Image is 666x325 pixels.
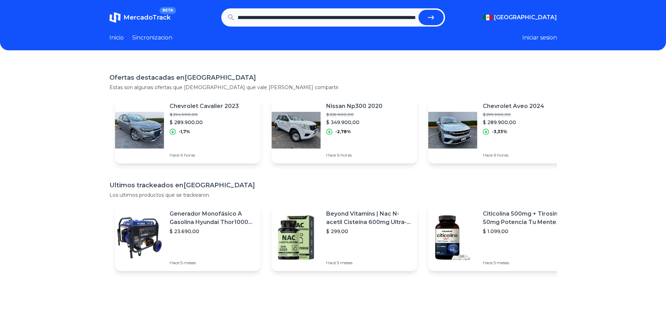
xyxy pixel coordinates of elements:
p: -2,78% [335,129,351,135]
a: Featured imageChevrolet Cavalier 2023$ 294.900,00$ 289.900,00-1,7%Hace 6 horas [115,96,260,164]
p: $ 289.900,00 [483,119,544,126]
a: Featured imageGenerador Monofásico A Gasolina Hyundai Thor10000 P 11.5 Kw$ 23.690,00Hace 5 meses [115,204,260,271]
p: Hace 6 horas [326,152,382,158]
p: Chevrolet Aveo 2024 [483,102,544,110]
p: Hace 5 meses [483,260,568,266]
img: MercadoTrack [109,12,121,23]
p: Hace 6 horas [170,152,239,158]
a: Featured imageChevrolet Aveo 2024$ 299.900,00$ 289.900,00-3,33%Hace 6 horas [428,96,574,164]
p: $ 299,00 [326,228,411,235]
p: -1,7% [179,129,190,135]
a: Sincronizacion [132,34,172,42]
img: Featured image [428,213,477,262]
span: BETA [159,7,176,14]
p: Beyond Vitamins | Nac N-acetil Cisteína 600mg Ultra-premium Con Inulina De Agave (prebiótico Natu... [326,210,411,226]
p: $ 299.900,00 [483,112,544,117]
p: $ 294.900,00 [170,112,239,117]
p: Estas son algunas ofertas que [DEMOGRAPHIC_DATA] que vale [PERSON_NAME] compartir. [109,84,557,91]
h1: Ofertas destacadas en [GEOGRAPHIC_DATA] [109,73,557,82]
p: $ 23.690,00 [170,228,255,235]
span: [GEOGRAPHIC_DATA] [494,13,557,22]
a: Featured imageBeyond Vitamins | Nac N-acetil Cisteína 600mg Ultra-premium Con Inulina De Agave (p... [272,204,417,271]
p: -3,33% [492,129,507,135]
img: Featured image [115,213,164,262]
p: $ 289.900,00 [170,119,239,126]
button: [GEOGRAPHIC_DATA] [483,13,557,22]
p: Hace 5 meses [326,260,411,266]
img: Mexico [483,15,493,20]
img: Featured image [272,106,321,154]
img: Featured image [272,213,321,262]
a: Featured imageNissan Np300 2020$ 359.900,00$ 349.900,00-2,78%Hace 6 horas [272,96,417,164]
img: Featured image [115,106,164,154]
p: Citicolina 500mg + Tirosina 50mg Potencia Tu Mente (120caps) Sabor Sin Sabor [483,210,568,226]
a: Featured imageCiticolina 500mg + Tirosina 50mg Potencia Tu Mente (120caps) Sabor Sin Sabor$ 1.099... [428,204,574,271]
span: MercadoTrack [123,14,171,21]
img: Featured image [428,106,477,154]
p: Hace 5 meses [170,260,255,266]
p: Los ultimos productos que se trackearon. [109,192,557,198]
p: $ 1.099,00 [483,228,568,235]
p: Generador Monofásico A Gasolina Hyundai Thor10000 P 11.5 Kw [170,210,255,226]
p: Hace 6 horas [483,152,544,158]
h1: Ultimos trackeados en [GEOGRAPHIC_DATA] [109,180,557,190]
p: Chevrolet Cavalier 2023 [170,102,239,110]
button: Iniciar sesion [522,34,557,42]
a: Inicio [109,34,124,42]
p: $ 349.900,00 [326,119,382,126]
p: Nissan Np300 2020 [326,102,382,110]
a: MercadoTrackBETA [109,12,171,23]
p: $ 359.900,00 [326,112,382,117]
